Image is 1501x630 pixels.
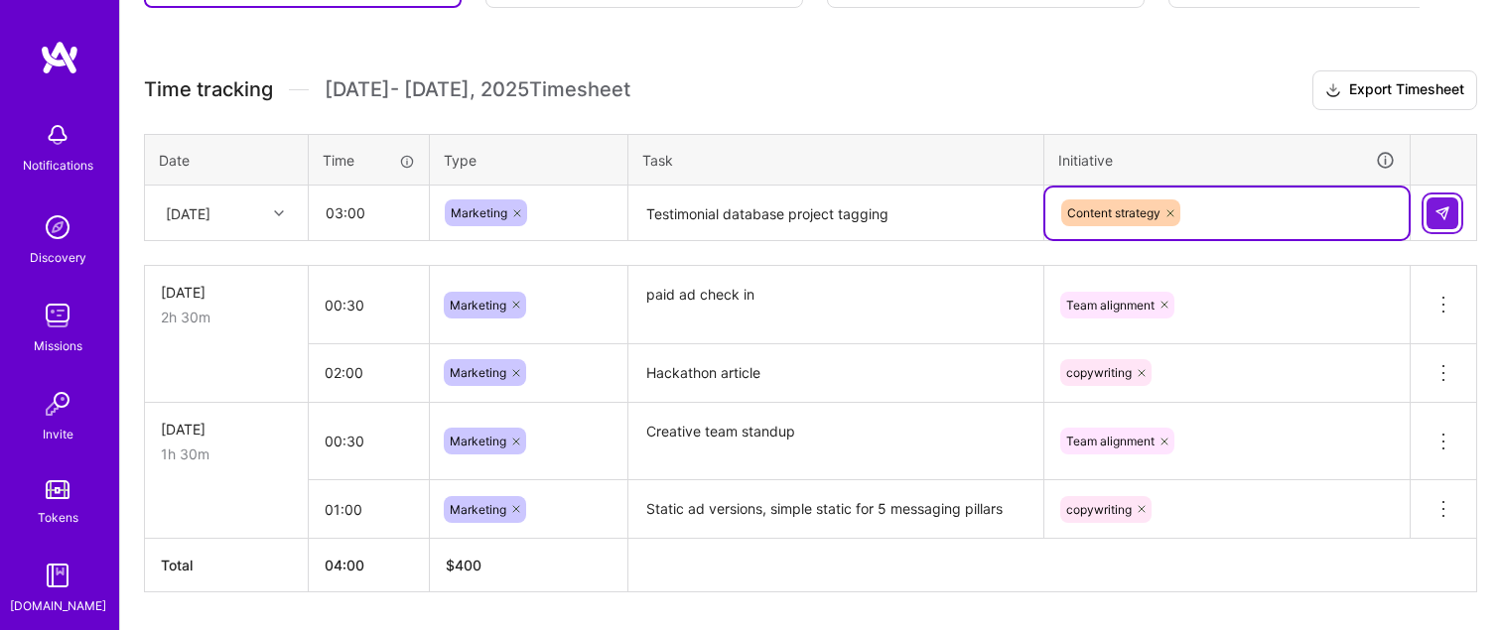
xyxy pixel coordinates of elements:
[38,115,77,155] img: bell
[630,346,1041,401] textarea: Hackathon article
[325,77,630,102] span: [DATE] - [DATE] , 2025 Timesheet
[630,405,1041,479] textarea: Creative team standup
[1066,365,1132,380] span: copywriting
[310,187,428,239] input: HH:MM
[1325,80,1341,101] i: icon Download
[1066,298,1155,313] span: Team alignment
[450,298,506,313] span: Marketing
[628,134,1044,186] th: Task
[161,282,292,303] div: [DATE]
[450,434,506,448] span: Marketing
[10,595,106,616] div: [DOMAIN_NAME]
[1058,149,1396,172] div: Initiative
[23,155,93,176] div: Notifications
[1312,70,1477,110] button: Export Timesheet
[451,205,507,220] span: Marketing
[46,480,69,499] img: tokens
[1066,434,1155,448] span: Team alignment
[161,307,292,327] div: 2h 30m
[145,539,309,592] th: Total
[1066,502,1132,517] span: copywriting
[38,556,77,595] img: guide book
[1067,205,1160,220] span: Content strategy
[161,419,292,440] div: [DATE]
[309,346,429,399] input: HH:MM
[1434,205,1450,221] img: Submit
[38,207,77,247] img: discovery
[630,188,1041,240] textarea: Testimonial database project tagging
[430,134,628,186] th: Type
[630,268,1041,342] textarea: paid ad check in
[274,208,284,218] i: icon Chevron
[450,502,506,517] span: Marketing
[309,415,429,467] input: HH:MM
[38,507,78,528] div: Tokens
[446,557,481,573] span: $ 400
[144,77,273,102] span: Time tracking
[1427,197,1460,229] div: null
[145,134,309,186] th: Date
[450,365,506,380] span: Marketing
[309,483,429,536] input: HH:MM
[40,40,79,75] img: logo
[630,482,1041,537] textarea: Static ad versions, simple static for 5 messaging pillars
[34,335,82,356] div: Missions
[161,443,292,464] div: 1h 30m
[323,150,415,171] div: Time
[38,296,77,335] img: teamwork
[166,202,210,223] div: [DATE]
[43,424,73,444] div: Invite
[38,384,77,424] img: Invite
[309,279,429,331] input: HH:MM
[30,247,86,268] div: Discovery
[309,539,430,592] th: 04:00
